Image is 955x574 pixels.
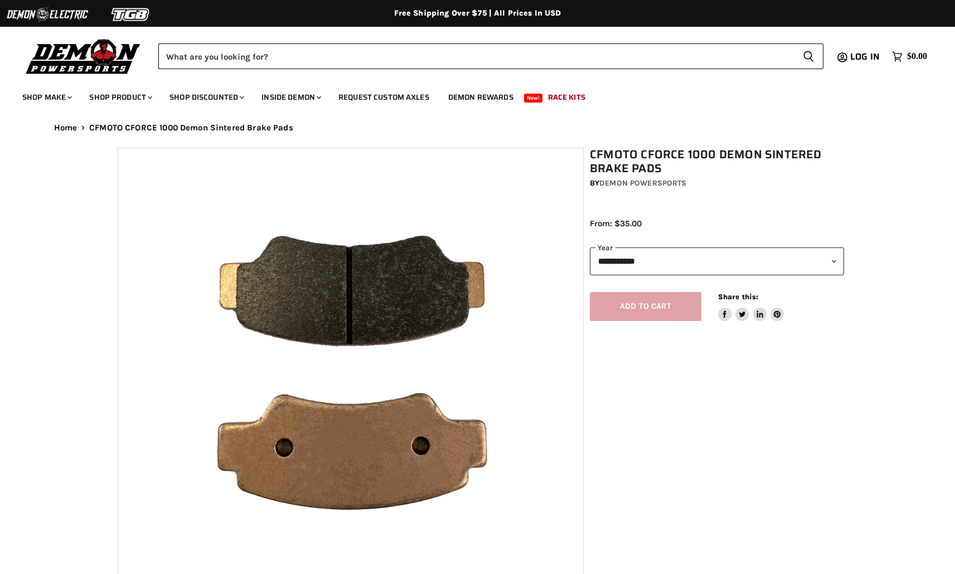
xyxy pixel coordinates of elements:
a: Inside Demon [253,86,328,109]
span: Log in [850,50,880,64]
span: From: $35.00 [590,218,642,228]
span: CFMOTO CFORCE 1000 Demon Sintered Brake Pads [89,123,293,133]
form: Product [158,43,823,69]
a: $0.00 [886,48,933,65]
span: New! [524,94,543,103]
img: TGB Logo 2 [89,4,173,25]
select: year [590,247,844,275]
img: Demon Electric Logo 2 [6,4,89,25]
a: Shop Discounted [161,86,251,109]
a: Demon Rewards [440,86,522,109]
aside: Share this: [718,292,784,322]
ul: Main menu [14,81,924,109]
a: Request Custom Axles [330,86,438,109]
input: Search [158,43,794,69]
div: by [590,177,844,189]
h1: CFMOTO CFORCE 1000 Demon Sintered Brake Pads [590,148,844,176]
nav: Breadcrumbs [32,123,924,133]
span: $0.00 [907,51,927,62]
img: Demon Powersports [22,36,144,76]
a: Home [54,123,77,133]
span: Share this: [718,293,758,301]
button: Search [794,43,823,69]
a: Race Kits [540,86,594,109]
a: Shop Make [14,86,79,109]
a: Log in [845,52,886,62]
div: Free Shipping Over $75 | All Prices In USD [32,8,924,18]
a: Shop Product [81,86,159,109]
a: Demon Powersports [599,178,686,188]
